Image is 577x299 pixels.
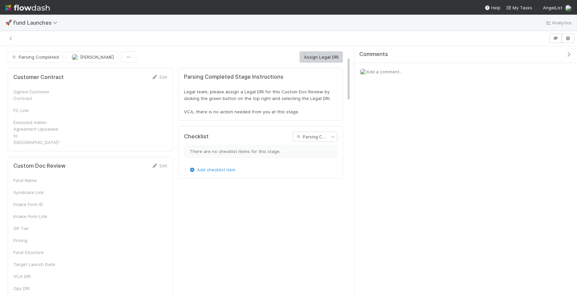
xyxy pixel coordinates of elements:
div: Pricing [13,237,63,244]
a: Edit [152,163,167,168]
span: Parsing Completed [295,134,341,139]
a: Analytics [545,19,572,27]
button: Parsing Completed [8,51,63,63]
div: Ops DRI [13,285,63,292]
div: Intake Form ID [13,201,63,208]
img: logo-inverted-e16ddd16eac7371096b0.svg [5,2,50,13]
a: My Tasks [506,4,532,11]
span: [PERSON_NAME] [80,54,114,60]
button: [PERSON_NAME] [66,51,118,63]
h5: Checklist [184,133,209,140]
span: Add a comment... [366,69,402,74]
h5: Customer Contract [13,74,64,81]
img: avatar_ac990a78-52d7-40f8-b1fe-cbbd1cda261e.png [565,5,572,11]
h5: Parsing Completed Stage Instructions [184,74,337,80]
h5: Custom Doc Review [13,163,65,169]
div: Signed Customer Contract [13,88,63,102]
div: Executed Admin Agreement Uploaded to [GEOGRAPHIC_DATA]? [13,119,63,146]
a: Add checklist item [189,167,235,172]
div: Target Launch Date [13,261,63,268]
div: VCA DRI [13,273,63,280]
div: There are no checklist items for this stage. [184,145,337,158]
span: AngelList [543,5,562,10]
span: My Tasks [506,5,532,10]
span: 🚀 [5,20,12,25]
div: GP Tier [13,225,63,232]
button: Assign Legal DRI [300,51,343,63]
span: Parsing Completed [11,54,59,60]
span: Comments [359,51,388,58]
div: Fund Name [13,177,63,184]
img: avatar_ac990a78-52d7-40f8-b1fe-cbbd1cda261e.png [71,54,78,60]
img: avatar_ac990a78-52d7-40f8-b1fe-cbbd1cda261e.png [360,68,366,75]
span: Fund Launches [13,19,61,26]
span: Legal team, please assign a Legal DRI for this Custom Doc Review by clicking the green button on ... [184,89,332,114]
div: Intake Form Link [13,213,63,220]
div: FC Link [13,107,63,114]
div: Syndicate Link [13,189,63,196]
div: Help [485,4,501,11]
a: Edit [152,74,167,80]
div: Fund Structure [13,249,63,256]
